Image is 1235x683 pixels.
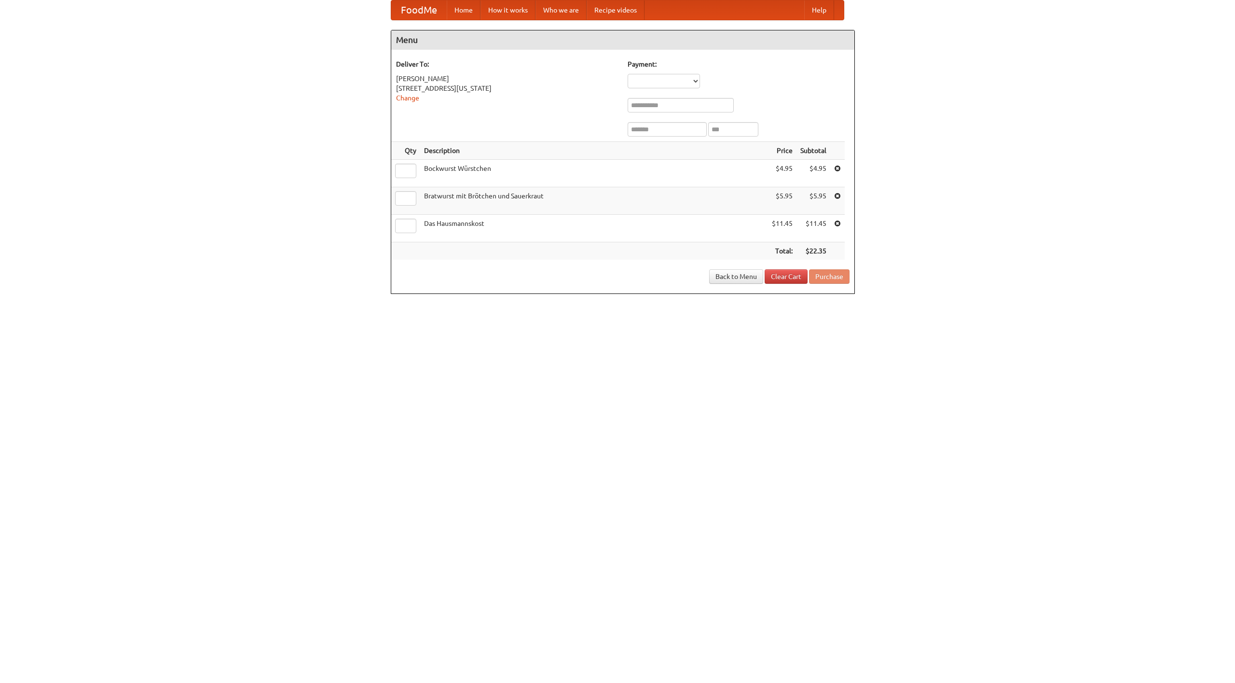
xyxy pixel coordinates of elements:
[391,30,854,50] h4: Menu
[765,269,808,284] a: Clear Cart
[420,187,768,215] td: Bratwurst mit Brötchen und Sauerkraut
[391,0,447,20] a: FoodMe
[768,160,796,187] td: $4.95
[396,84,618,93] div: [STREET_ADDRESS][US_STATE]
[768,215,796,242] td: $11.45
[396,59,618,69] h5: Deliver To:
[796,160,830,187] td: $4.95
[391,142,420,160] th: Qty
[809,269,850,284] button: Purchase
[796,215,830,242] td: $11.45
[447,0,480,20] a: Home
[587,0,645,20] a: Recipe videos
[796,187,830,215] td: $5.95
[768,142,796,160] th: Price
[768,242,796,260] th: Total:
[796,242,830,260] th: $22.35
[420,215,768,242] td: Das Hausmannskost
[420,160,768,187] td: Bockwurst Würstchen
[396,74,618,84] div: [PERSON_NAME]
[796,142,830,160] th: Subtotal
[480,0,535,20] a: How it works
[768,187,796,215] td: $5.95
[709,269,763,284] a: Back to Menu
[628,59,850,69] h5: Payment:
[804,0,834,20] a: Help
[396,94,419,102] a: Change
[535,0,587,20] a: Who we are
[420,142,768,160] th: Description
